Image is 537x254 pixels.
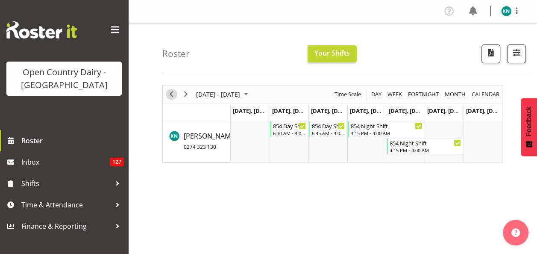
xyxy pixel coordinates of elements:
[273,121,306,130] div: 854 Day Shift
[180,89,192,100] button: Next
[443,89,467,100] button: Timeline Month
[312,130,345,136] div: 6:45 AM - 4:00 PM
[233,107,272,115] span: [DATE], [DATE]
[308,45,357,62] button: Your Shifts
[184,143,216,151] span: 0274 323 130
[351,121,423,130] div: 854 Night Shift
[390,139,461,147] div: 854 Night Shift
[312,121,345,130] div: 854 Day Shift
[481,44,500,63] button: Download a PDF of the roster according to the set date range.
[333,89,363,100] button: Time Scale
[370,89,382,100] span: Day
[370,89,383,100] button: Timeline Day
[471,89,500,100] span: calendar
[507,44,526,63] button: Filter Shifts
[231,120,502,162] table: Timeline Week of August 29, 2025
[350,107,389,115] span: [DATE], [DATE]
[348,121,425,137] div: Karl Nicol"s event - 854 Night Shift Begin From Thursday, August 28, 2025 at 4:15:00 PM GMT+12:00...
[164,86,179,103] div: previous period
[21,198,111,211] span: Time & Attendance
[311,107,350,115] span: [DATE], [DATE]
[470,89,501,100] button: Month
[387,89,403,100] span: Week
[193,86,253,103] div: August 25 - 31, 2025
[309,121,347,137] div: Karl Nicol"s event - 854 Day Shift Begin From Wednesday, August 27, 2025 at 6:45:00 AM GMT+12:00 ...
[387,138,464,154] div: Karl Nicol"s event - 854 Night Shift Begin From Friday, August 29, 2025 at 4:15:00 PM GMT+12:00 E...
[195,89,241,100] span: [DATE] - [DATE]
[184,131,237,151] span: [PERSON_NAME]
[273,130,306,136] div: 6:30 AM - 4:00 PM
[466,107,505,115] span: [DATE], [DATE]
[110,158,124,166] span: 127
[21,220,111,233] span: Finance & Reporting
[270,121,308,137] div: Karl Nicol"s event - 854 Day Shift Begin From Tuesday, August 26, 2025 at 6:30:00 AM GMT+12:00 En...
[351,130,423,136] div: 4:15 PM - 4:00 AM
[6,21,77,38] img: Rosterit website logo
[162,85,503,163] div: Timeline Week of August 29, 2025
[314,48,350,58] span: Your Shifts
[195,89,252,100] button: September 2025
[390,147,461,154] div: 4:15 PM - 4:00 AM
[407,89,440,100] button: Fortnight
[427,107,466,115] span: [DATE], [DATE]
[272,107,311,115] span: [DATE], [DATE]
[184,131,237,151] a: [PERSON_NAME]0274 323 130
[501,6,511,16] img: karl-nicole9851.jpg
[163,120,231,162] td: Karl Nicol resource
[162,49,190,59] h4: Roster
[15,66,113,92] div: Open Country Dairy - [GEOGRAPHIC_DATA]
[388,107,427,115] span: [DATE], [DATE]
[521,98,537,156] button: Feedback - Show survey
[511,228,520,237] img: help-xxl-2.png
[179,86,193,103] div: next period
[444,89,467,100] span: Month
[21,134,124,147] span: Roster
[166,89,177,100] button: Previous
[407,89,440,100] span: Fortnight
[525,106,533,136] span: Feedback
[386,89,404,100] button: Timeline Week
[21,177,111,190] span: Shifts
[21,156,110,168] span: Inbox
